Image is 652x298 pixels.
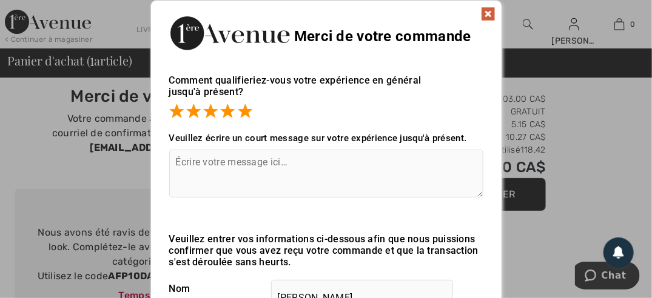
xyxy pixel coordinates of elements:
[27,8,52,19] span: Chat
[169,233,483,268] div: Veuillez entrer vos informations ci-dessous afin que nous puissions confirmer que vous avez reçu ...
[169,133,483,144] div: Veuillez écrire un court message sur votre expérience jusqu'à présent.
[169,62,483,121] div: Comment qualifieriez-vous votre expérience en général jusqu'à présent?
[294,28,471,45] span: Merci de votre commande
[169,13,291,53] img: Merci de votre commande
[481,7,496,21] img: x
